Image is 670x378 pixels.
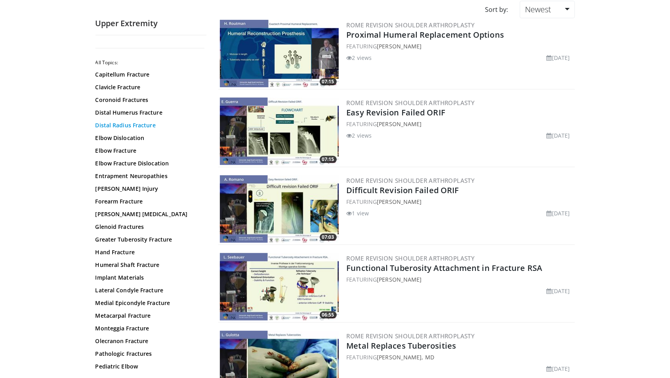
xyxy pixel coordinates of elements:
[320,78,337,85] span: 07:15
[547,365,570,373] li: [DATE]
[520,1,575,18] a: Newest
[377,198,422,205] a: [PERSON_NAME]
[95,172,202,180] a: Entrapment Neuropathies
[95,363,202,370] a: Pediatric Elbow
[347,120,573,128] div: FEATURING
[377,120,422,128] a: [PERSON_NAME]
[220,98,339,165] img: 5dcf619f-b63a-443a-a745-ca4be86d333e.300x170_q85_crop-smart_upscale.jpg
[95,147,202,155] a: Elbow Fracture
[347,263,542,273] a: Functional Tuberosity Attachment in Fracture RSA
[525,4,551,15] span: Newest
[347,99,475,107] a: Rome Revision Shoulder Arthroplasty
[95,134,202,142] a: Elbow Dislocation
[347,353,573,361] div: FEATURING
[95,223,202,231] a: Glenoid Fractures
[220,175,339,243] a: 07:03
[95,185,202,193] a: [PERSON_NAME] Injury
[347,185,459,196] a: Difficult Revision Failed ORIF
[95,18,206,29] h2: Upper Extremity
[95,248,202,256] a: Hand Fracture
[347,131,372,140] li: 2 views
[347,209,369,217] li: 1 view
[220,20,339,87] a: 07:15
[479,1,514,18] div: Sort by:
[95,286,202,294] a: Lateral Condyle Fracture
[320,156,337,163] span: 07:15
[95,210,202,218] a: [PERSON_NAME] [MEDICAL_DATA]
[347,340,456,351] a: Metal Replaces Tuberosities
[347,254,475,262] a: Rome Revision Shoulder Arthroplasty
[95,59,204,66] h2: All Topics:
[95,236,202,244] a: Greater Tuberosity Fracture
[95,83,202,91] a: Clavicle Fracture
[95,121,202,129] a: Distal Radius Fracture
[347,332,475,340] a: Rome Revision Shoulder Arthroplasty
[547,209,570,217] li: [DATE]
[95,350,202,358] a: Pathologic Fractures
[95,337,202,345] a: Olecranon Fracture
[220,175,339,243] img: c099ae5d-b022-44ba-975b-536e40751d07.300x170_q85_crop-smart_upscale.jpg
[347,21,475,29] a: Rome Revision Shoulder Arthroplasty
[95,274,202,282] a: Implant Materials
[347,54,372,62] li: 2 views
[377,353,434,361] a: [PERSON_NAME], MD
[320,311,337,319] span: 06:55
[547,54,570,62] li: [DATE]
[347,29,504,40] a: Proximal Humeral Replacement Options
[220,20,339,87] img: 3d690308-9757-4d1f-b0cf-d2daa646b20c.300x170_q85_crop-smart_upscale.jpg
[95,71,202,79] a: Capitellum Fracture
[95,299,202,307] a: Medial Epicondyle Fracture
[95,261,202,269] a: Humeral Shaft Fracture
[95,96,202,104] a: Coronoid Fractures
[347,177,475,184] a: Rome Revision Shoulder Arthroplasty
[95,324,202,332] a: Monteggia Fracture
[347,275,573,284] div: FEATURING
[320,234,337,241] span: 07:03
[95,109,202,117] a: Distal Humerus Fracture
[347,42,573,50] div: FEATURING
[95,312,202,320] a: Metacarpal Fracture
[347,107,446,118] a: Easy Revision Failed ORIF
[377,42,422,50] a: [PERSON_NAME]
[547,287,570,295] li: [DATE]
[547,131,570,140] li: [DATE]
[220,98,339,165] a: 07:15
[95,198,202,205] a: Forearm Fracture
[377,276,422,283] a: [PERSON_NAME]
[347,198,573,206] div: FEATURING
[220,253,339,320] img: bcdec364-c554-4472-8b41-6b58adb4684e.300x170_q85_crop-smart_upscale.jpg
[95,159,202,167] a: Elbow Fracture Dislocation
[220,253,339,320] a: 06:55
